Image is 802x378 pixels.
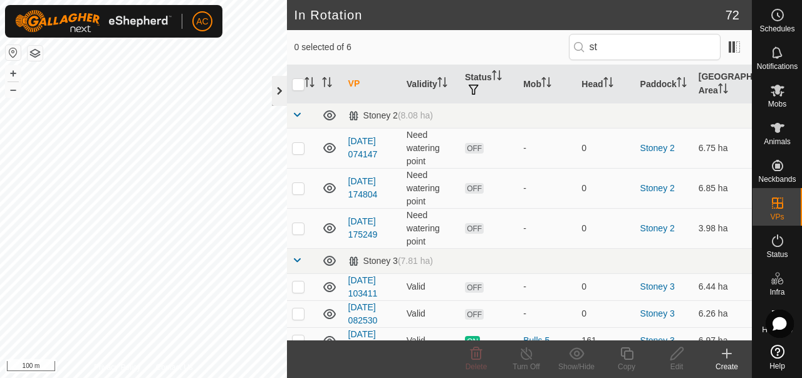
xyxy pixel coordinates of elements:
[294,8,726,23] h2: In Rotation
[635,65,694,103] th: Paddock
[702,361,752,372] div: Create
[402,128,460,168] td: Need watering point
[523,280,571,293] div: -
[726,6,739,24] span: 72
[6,82,21,97] button: –
[640,335,675,345] a: Stoney 3
[348,176,378,199] a: [DATE] 174804
[466,362,487,371] span: Delete
[576,128,635,168] td: 0
[348,110,433,121] div: Stoney 2
[465,282,484,293] span: OFF
[402,65,460,103] th: Validity
[576,65,635,103] th: Head
[460,65,518,103] th: Status
[694,65,752,103] th: [GEOGRAPHIC_DATA] Area
[523,222,571,235] div: -
[348,275,378,298] a: [DATE] 103411
[764,138,791,145] span: Animals
[576,327,635,354] td: 161
[759,25,794,33] span: Schedules
[518,65,576,103] th: Mob
[694,128,752,168] td: 6.75 ha
[640,308,675,318] a: Stoney 3
[196,15,208,28] span: AC
[694,273,752,300] td: 6.44 ha
[465,223,484,234] span: OFF
[465,183,484,194] span: OFF
[603,79,613,89] p-sorticon: Activate to sort
[6,45,21,60] button: Reset Map
[402,168,460,208] td: Need watering point
[770,213,784,221] span: VPs
[541,79,551,89] p-sorticon: Activate to sort
[348,216,378,239] a: [DATE] 175249
[576,300,635,327] td: 0
[640,223,675,233] a: Stoney 2
[465,309,484,320] span: OFF
[601,361,652,372] div: Copy
[677,79,687,89] p-sorticon: Activate to sort
[569,34,721,60] input: Search (S)
[492,72,502,82] p-sorticon: Activate to sort
[753,340,802,375] a: Help
[398,256,433,266] span: (7.81 ha)
[694,327,752,354] td: 6.97 ha
[28,46,43,61] button: Map Layers
[694,208,752,248] td: 3.98 ha
[402,208,460,248] td: Need watering point
[437,79,447,89] p-sorticon: Activate to sort
[398,110,433,120] span: (8.08 ha)
[343,65,402,103] th: VP
[758,176,796,183] span: Neckbands
[523,334,571,347] div: Bulls 5
[94,362,141,373] a: Privacy Policy
[757,63,798,70] span: Notifications
[348,302,378,325] a: [DATE] 082530
[402,273,460,300] td: Valid
[769,288,784,296] span: Infra
[155,362,192,373] a: Contact Us
[402,300,460,327] td: Valid
[694,168,752,208] td: 6.85 ha
[766,251,788,258] span: Status
[640,143,675,153] a: Stoney 2
[718,85,728,95] p-sorticon: Activate to sort
[769,362,785,370] span: Help
[652,361,702,372] div: Edit
[576,168,635,208] td: 0
[762,326,793,333] span: Heatmap
[348,256,433,266] div: Stoney 3
[576,208,635,248] td: 0
[768,100,786,108] span: Mobs
[465,336,480,347] span: ON
[348,136,378,159] a: [DATE] 074147
[576,273,635,300] td: 0
[551,361,601,372] div: Show/Hide
[322,79,332,89] p-sorticon: Activate to sort
[523,307,571,320] div: -
[465,143,484,154] span: OFF
[501,361,551,372] div: Turn Off
[640,281,675,291] a: Stoney 3
[348,329,378,352] a: [DATE] 073245
[640,183,675,193] a: Stoney 2
[15,10,172,33] img: Gallagher Logo
[305,79,315,89] p-sorticon: Activate to sort
[402,327,460,354] td: Valid
[523,182,571,195] div: -
[6,66,21,81] button: +
[694,300,752,327] td: 6.26 ha
[523,142,571,155] div: -
[294,41,569,54] span: 0 selected of 6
